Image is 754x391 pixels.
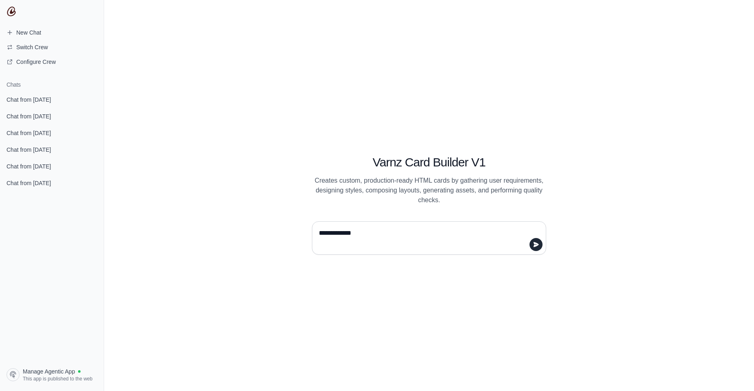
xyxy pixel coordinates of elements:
[312,176,546,205] p: Creates custom, production-ready HTML cards by gathering user requirements, designing styles, com...
[7,129,51,137] span: Chat from [DATE]
[7,146,51,154] span: Chat from [DATE]
[3,41,100,54] button: Switch Crew
[7,179,51,187] span: Chat from [DATE]
[7,162,51,170] span: Chat from [DATE]
[3,92,100,107] a: Chat from [DATE]
[16,28,41,37] span: New Chat
[16,58,56,66] span: Configure Crew
[7,112,51,120] span: Chat from [DATE]
[23,376,92,382] span: This app is published to the web
[3,159,100,174] a: Chat from [DATE]
[3,365,100,384] a: Manage Agentic App This app is published to the web
[16,43,48,51] span: Switch Crew
[23,367,75,376] span: Manage Agentic App
[3,55,100,68] a: Configure Crew
[3,175,100,190] a: Chat from [DATE]
[3,125,100,140] a: Chat from [DATE]
[713,352,754,391] iframe: Chat Widget
[312,155,546,170] h1: Varnz Card Builder V1
[3,109,100,124] a: Chat from [DATE]
[7,7,16,16] img: CrewAI Logo
[3,26,100,39] a: New Chat
[7,96,51,104] span: Chat from [DATE]
[3,142,100,157] a: Chat from [DATE]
